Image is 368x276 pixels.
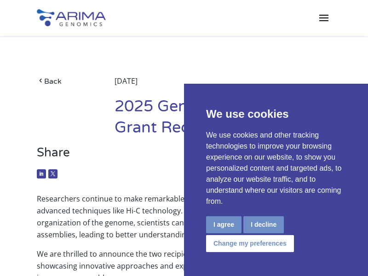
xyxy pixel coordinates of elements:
button: Change my preferences [206,235,294,252]
img: Arima-Genomics-logo [37,9,106,26]
h1: 2025 Genome Assembly Grant Recipients Announced [115,96,331,145]
a: Back [37,75,98,87]
p: We use cookies [206,106,346,122]
p: Researchers continue to make remarkable progress in genome assembly using advanced techniques lik... [37,193,331,248]
button: I decline [243,216,284,233]
button: I agree [206,216,241,233]
h3: Share [37,145,331,167]
p: We use cookies and other tracking technologies to improve your browsing experience on our website... [206,130,346,207]
div: [DATE] [115,75,331,96]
